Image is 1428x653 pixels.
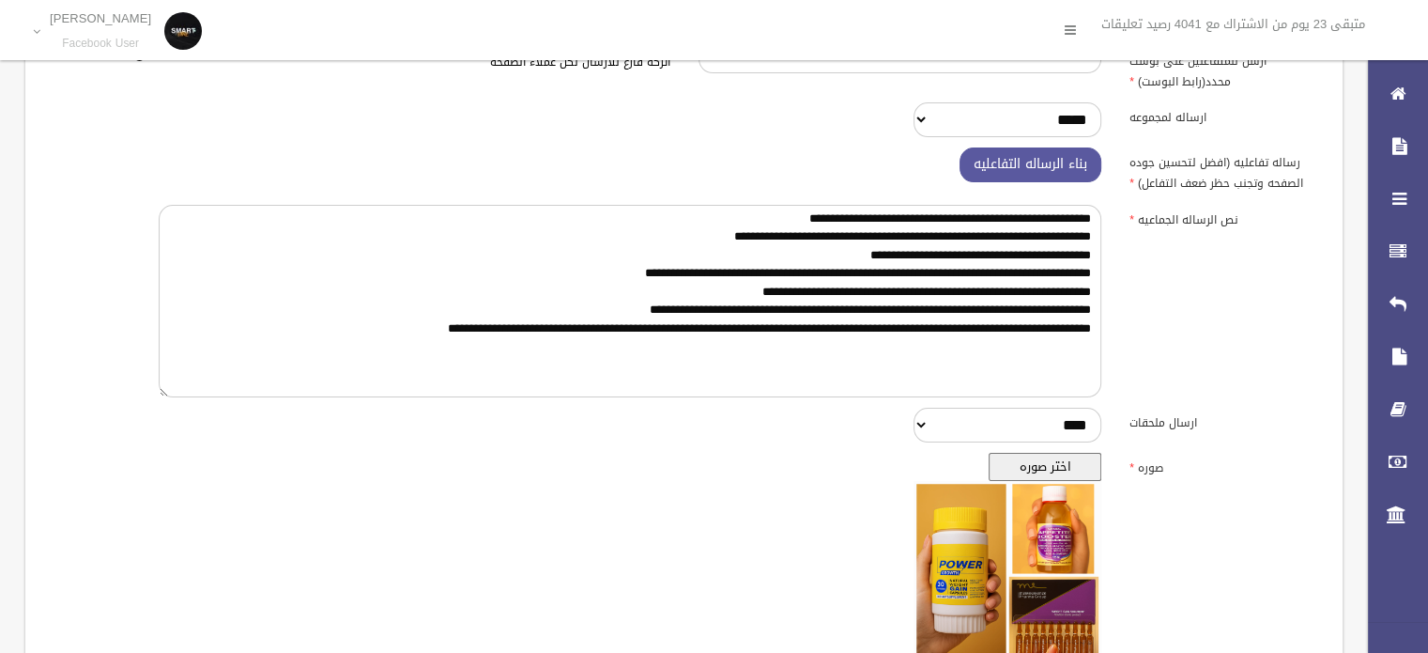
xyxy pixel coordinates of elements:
[960,148,1101,182] button: بناء الرساله التفاعليه
[50,11,151,25] p: [PERSON_NAME]
[1115,148,1331,194] label: رساله تفاعليه (افضل لتحسين جوده الصفحه وتجنب حظر ضعف التفاعل)
[1115,205,1331,231] label: نص الرساله الجماعيه
[1115,102,1331,129] label: ارساله لمجموعه
[50,37,151,51] small: Facebook User
[1115,408,1331,434] label: ارسال ملحقات
[1115,453,1331,479] label: صوره
[989,453,1101,481] button: اختر صوره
